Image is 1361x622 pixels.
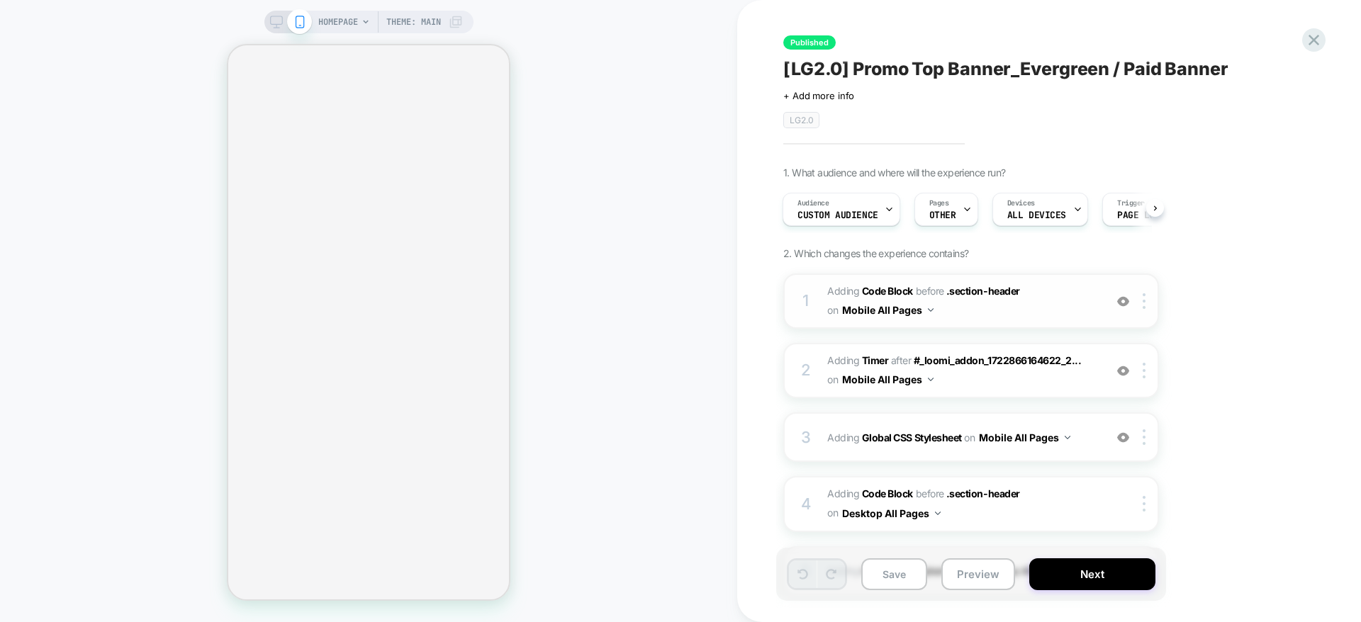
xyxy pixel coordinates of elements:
span: OTHER [929,210,956,220]
div: 2 [799,356,813,385]
span: on [964,429,975,446]
div: 4 [799,490,813,519]
button: Preview [941,558,1015,590]
div: 3 [799,424,813,452]
img: close [1143,496,1146,511]
span: Devices [1007,198,1035,208]
span: BEFORE [916,487,944,499]
span: AFTER [891,354,912,366]
span: .section-header [946,487,1020,499]
b: Code Block [862,487,913,499]
span: #_loomi_addon_1722866164622_2... [914,354,1082,366]
span: Adding [827,487,913,499]
button: Mobile All Pages [979,427,1070,448]
span: Audience [797,198,829,208]
span: on [827,504,838,521]
b: Timer [862,354,889,366]
span: Page Load [1117,210,1165,220]
img: close [1143,293,1146,309]
span: 1. What audience and where will the experience run? [783,166,1005,179]
button: Desktop All Pages [842,503,941,524]
span: + Add more info [783,90,854,101]
img: crossed eye [1117,431,1129,443]
span: Adding [827,354,888,366]
span: .section-header [946,285,1020,297]
span: Theme: MAIN [386,11,441,33]
span: LG2.0 [783,112,819,128]
span: HOMEPAGE [318,11,358,33]
button: Mobile All Pages [842,369,934,390]
span: [LG2.0] Promo Top Banner_Evergreen / Paid Banner [783,58,1228,79]
span: 2. Which changes the experience contains? [783,247,968,259]
img: crossed eye [1117,365,1129,377]
button: Mobile All Pages [842,300,934,320]
img: down arrow [928,378,934,381]
button: Save [861,558,927,590]
b: Code Block [862,285,913,297]
img: close [1143,429,1146,445]
span: Pages [929,198,949,208]
b: Global CSS Stylesheet [862,431,962,443]
span: on [827,301,838,319]
span: Trigger [1117,198,1145,208]
img: down arrow [1065,436,1070,439]
button: Next [1029,558,1155,590]
img: down arrow [928,308,934,312]
img: down arrow [935,511,941,515]
span: Custom Audience [797,210,878,220]
div: 1 [799,287,813,315]
img: crossed eye [1117,295,1129,307]
img: close [1143,363,1146,378]
span: Adding [827,427,1097,448]
span: Published [783,35,836,50]
span: on [827,371,838,388]
span: Adding [827,285,913,297]
span: ALL DEVICES [1007,210,1066,220]
span: BEFORE [916,285,944,297]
